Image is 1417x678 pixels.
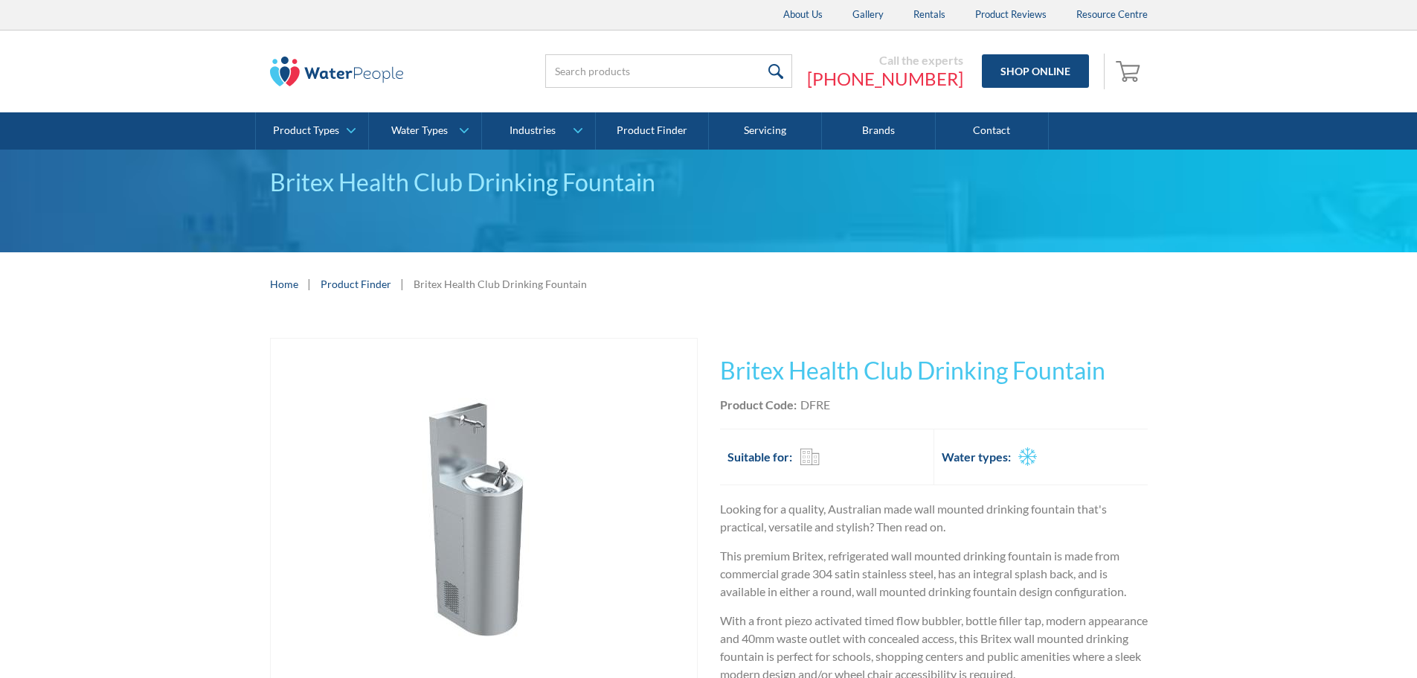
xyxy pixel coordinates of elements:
a: Open empty cart [1112,54,1148,89]
div: DFRE [800,396,830,414]
p: Looking for a quality, Australian made wall mounted drinking fountain that's practical, versatile... [720,500,1148,536]
a: Servicing [709,112,822,150]
a: Industries [482,112,594,150]
a: Shop Online [982,54,1089,88]
a: [PHONE_NUMBER] [807,68,963,90]
a: Water Types [369,112,481,150]
input: Search products [545,54,792,88]
div: Water Types [391,124,448,137]
a: Contact [936,112,1049,150]
a: Brands [822,112,935,150]
a: Product Finder [321,276,391,292]
div: | [399,275,406,292]
div: Britex Health Club Drinking Fountain [270,164,1148,200]
h2: Suitable for: [727,448,792,466]
img: The Water People [270,57,404,86]
h2: Water types: [942,448,1011,466]
div: Call the experts [807,53,963,68]
h1: Britex Health Club Drinking Fountain [720,353,1148,388]
p: This premium Britex, refrigerated wall mounted drinking fountain is made from commercial grade 30... [720,547,1148,601]
strong: Product Code: [720,397,797,412]
a: Home [270,276,298,292]
div: Britex Health Club Drinking Fountain [414,276,587,292]
a: Product Finder [596,112,709,150]
div: Product Types [273,124,339,137]
img: shopping cart [1116,59,1144,83]
a: Product Types [256,112,368,150]
div: Industries [510,124,556,137]
div: | [306,275,313,292]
